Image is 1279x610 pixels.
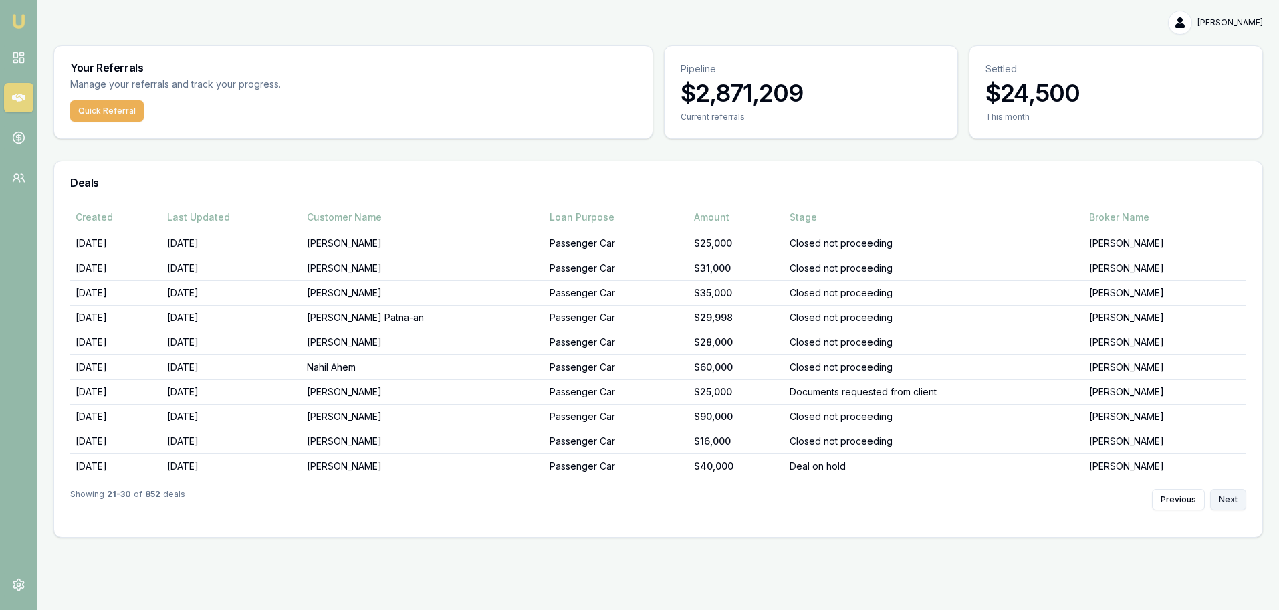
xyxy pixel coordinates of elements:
strong: 21 - 30 [107,489,131,510]
td: [DATE] [70,429,162,453]
td: [DATE] [70,256,162,280]
div: $35,000 [694,286,778,300]
td: [DATE] [162,429,302,453]
td: Passenger Car [544,256,689,280]
td: [PERSON_NAME] [1084,231,1246,256]
td: [PERSON_NAME] [302,379,544,404]
td: [PERSON_NAME] [302,453,544,478]
td: [PERSON_NAME] [1084,453,1246,478]
img: emu-icon-u.png [11,13,27,29]
h3: $2,871,209 [681,80,941,106]
td: [DATE] [162,256,302,280]
td: [PERSON_NAME] [302,256,544,280]
p: Manage your referrals and track your progress. [70,77,413,92]
td: [DATE] [70,354,162,379]
td: [DATE] [162,354,302,379]
button: Previous [1152,489,1205,510]
td: [PERSON_NAME] Patna-an [302,305,544,330]
div: Current referrals [681,112,941,122]
button: Quick Referral [70,100,144,122]
div: $60,000 [694,361,778,374]
p: Pipeline [681,62,941,76]
td: [DATE] [162,231,302,256]
strong: 852 [145,489,160,510]
td: Closed not proceeding [784,231,1084,256]
div: $25,000 [694,237,778,250]
p: Settled [985,62,1246,76]
td: [DATE] [70,330,162,354]
td: Closed not proceeding [784,305,1084,330]
div: $31,000 [694,262,778,275]
td: [DATE] [70,305,162,330]
div: This month [985,112,1246,122]
td: [PERSON_NAME] [302,404,544,429]
div: Customer Name [307,211,539,224]
td: Passenger Car [544,330,689,354]
td: [DATE] [70,379,162,404]
span: [PERSON_NAME] [1197,17,1263,28]
td: [PERSON_NAME] [1084,305,1246,330]
td: [DATE] [162,404,302,429]
td: [PERSON_NAME] [302,429,544,453]
td: [PERSON_NAME] [1084,256,1246,280]
td: [PERSON_NAME] [1084,354,1246,379]
td: [PERSON_NAME] [1084,404,1246,429]
td: Closed not proceeding [784,256,1084,280]
td: Nahil Ahem [302,354,544,379]
td: [DATE] [162,453,302,478]
h3: $24,500 [985,80,1246,106]
div: $40,000 [694,460,778,473]
div: Stage [790,211,1078,224]
td: Closed not proceeding [784,429,1084,453]
td: Passenger Car [544,305,689,330]
td: Passenger Car [544,379,689,404]
td: Closed not proceeding [784,404,1084,429]
td: Passenger Car [544,354,689,379]
td: [PERSON_NAME] [1084,429,1246,453]
div: Showing of deals [70,489,185,510]
td: [PERSON_NAME] [1084,330,1246,354]
td: [DATE] [162,305,302,330]
h3: Deals [70,177,1246,188]
td: [PERSON_NAME] [302,231,544,256]
td: Deal on hold [784,453,1084,478]
td: Closed not proceeding [784,354,1084,379]
td: Passenger Car [544,429,689,453]
td: Documents requested from client [784,379,1084,404]
td: Passenger Car [544,453,689,478]
div: Loan Purpose [550,211,684,224]
div: Last Updated [167,211,296,224]
h3: Your Referrals [70,62,636,73]
td: [DATE] [70,453,162,478]
td: Closed not proceeding [784,330,1084,354]
button: Next [1210,489,1246,510]
td: [DATE] [70,404,162,429]
div: $16,000 [694,435,778,448]
div: $29,998 [694,311,778,324]
td: [DATE] [70,280,162,305]
div: Broker Name [1089,211,1241,224]
div: $90,000 [694,410,778,423]
td: Passenger Car [544,404,689,429]
td: Closed not proceeding [784,280,1084,305]
td: [DATE] [162,379,302,404]
td: [PERSON_NAME] [302,280,544,305]
td: Passenger Car [544,231,689,256]
td: [DATE] [70,231,162,256]
td: [DATE] [162,280,302,305]
td: Passenger Car [544,280,689,305]
div: $25,000 [694,385,778,399]
td: [PERSON_NAME] [1084,379,1246,404]
div: Amount [694,211,778,224]
td: [DATE] [162,330,302,354]
div: Created [76,211,156,224]
td: [PERSON_NAME] [302,330,544,354]
td: [PERSON_NAME] [1084,280,1246,305]
div: $28,000 [694,336,778,349]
